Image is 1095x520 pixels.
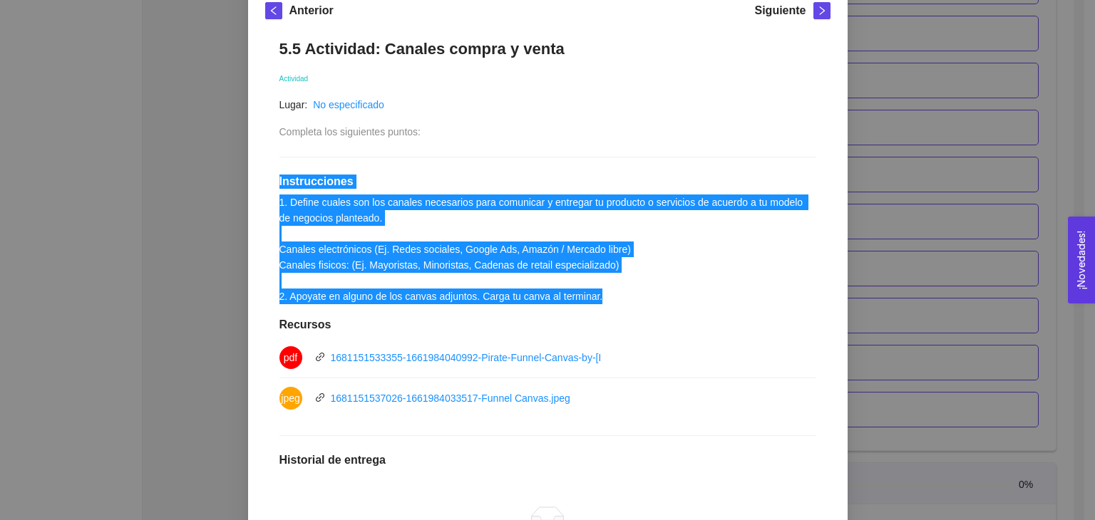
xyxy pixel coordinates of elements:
span: right [814,6,830,16]
a: No especificado [313,99,384,110]
span: 1. Define cuales son los canales necesarios para comunicar y entregar tu producto o servicios de ... [279,197,806,302]
h1: Historial de entrega [279,453,816,467]
button: right [813,2,831,19]
h1: Instrucciones [279,175,816,189]
span: pdf [284,346,297,369]
h5: Anterior [289,2,334,19]
h1: 5.5 Actividad: Canales compra y venta [279,39,816,58]
a: 1681151533355-1661984040992-Pirate-Funnel-Canvas-by-[PERSON_NAME].pdf [331,352,695,363]
span: Completa los siguientes puntos: [279,126,421,137]
span: Actividad [279,75,309,83]
article: Lugar: [279,97,308,113]
span: link [315,352,325,362]
a: 1681151537026-1661984033517-Funnel Canvas.jpeg [331,392,570,404]
button: left [265,2,282,19]
span: left [266,6,282,16]
h1: Recursos [279,318,816,332]
span: jpeg [281,387,299,410]
h5: Siguiente [754,2,806,19]
span: link [315,392,325,402]
button: Open Feedback Widget [1068,217,1095,303]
